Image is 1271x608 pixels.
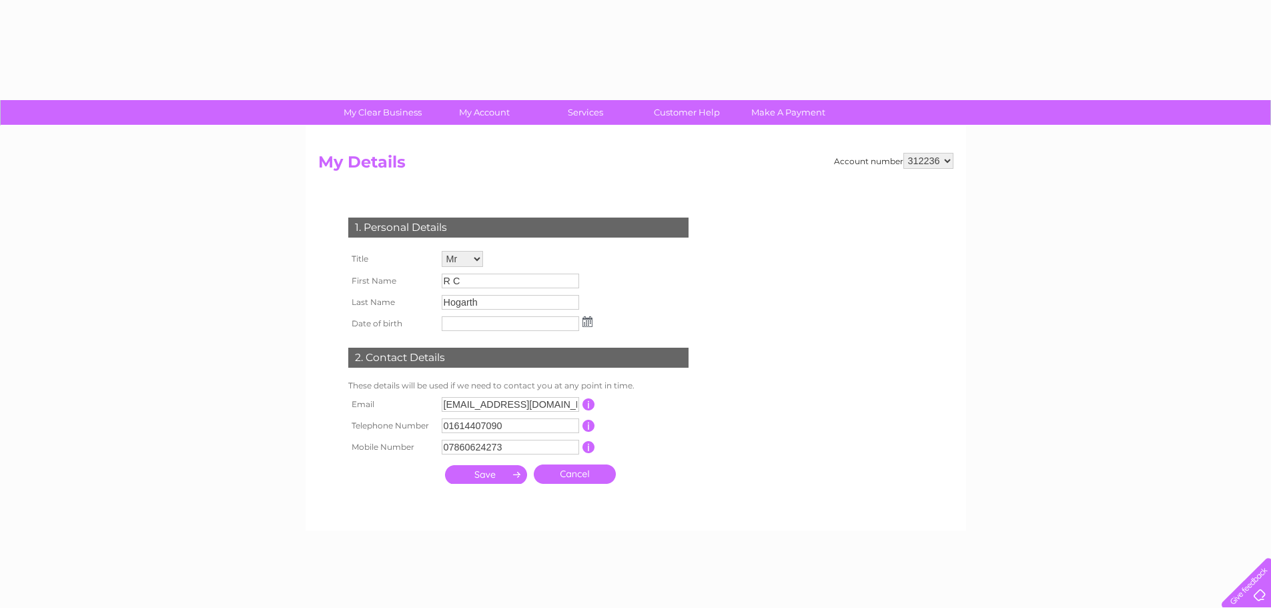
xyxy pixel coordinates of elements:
[582,316,592,327] img: ...
[345,378,692,394] td: These details will be used if we need to contact you at any point in time.
[445,465,527,484] input: Submit
[345,415,438,436] th: Telephone Number
[345,394,438,415] th: Email
[345,270,438,292] th: First Name
[429,100,539,125] a: My Account
[582,398,595,410] input: Information
[733,100,843,125] a: Make A Payment
[348,218,689,238] div: 1. Personal Details
[328,100,438,125] a: My Clear Business
[530,100,641,125] a: Services
[632,100,742,125] a: Customer Help
[834,153,953,169] div: Account number
[345,292,438,313] th: Last Name
[345,248,438,270] th: Title
[348,348,689,368] div: 2. Contact Details
[582,441,595,453] input: Information
[345,436,438,458] th: Mobile Number
[345,313,438,334] th: Date of birth
[318,153,953,178] h2: My Details
[534,465,616,484] a: Cancel
[582,420,595,432] input: Information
